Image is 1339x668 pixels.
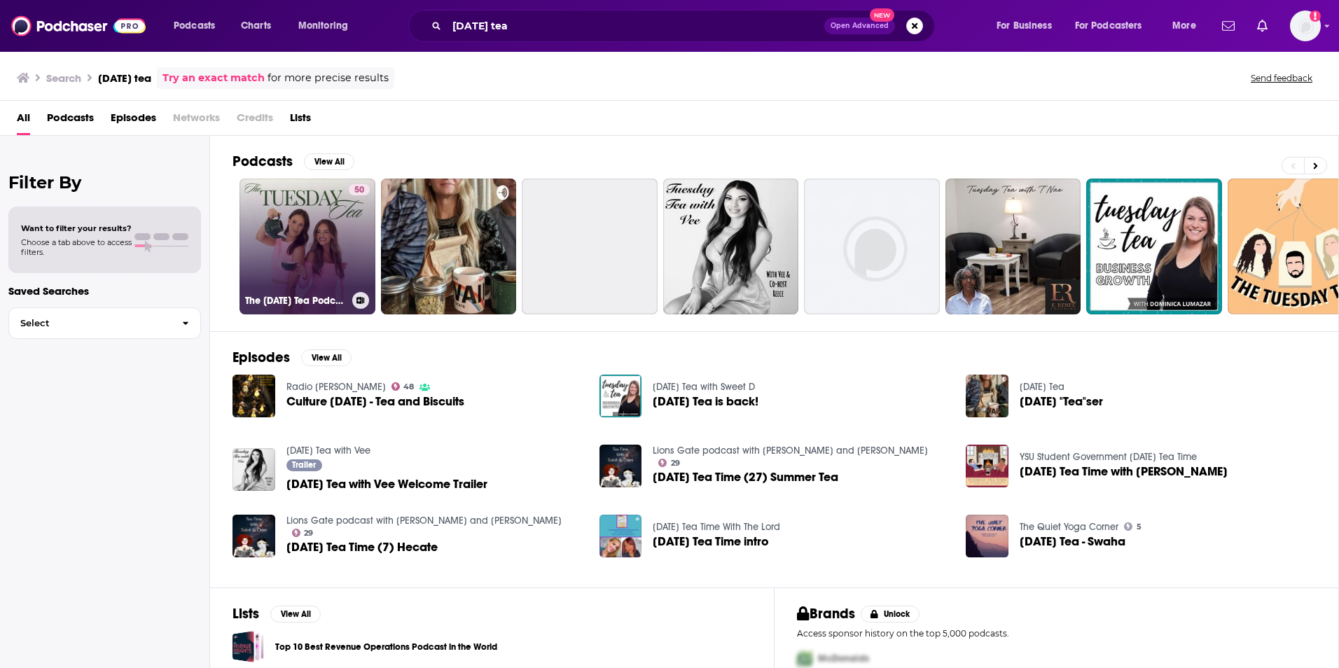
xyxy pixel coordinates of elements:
[987,15,1069,37] button: open menu
[47,106,94,135] a: Podcasts
[824,18,895,34] button: Open AdvancedNew
[1290,11,1321,41] span: Logged in as BBRMusicGroup
[653,521,780,533] a: Tuesday Tea Time With The Lord
[354,183,364,197] span: 50
[1290,11,1321,41] button: Show profile menu
[233,515,275,557] img: Tuesday Tea Time (7) Hecate
[98,71,151,85] h3: [DATE] tea
[8,284,201,298] p: Saved Searches
[1163,15,1214,37] button: open menu
[286,478,487,490] a: Tuesday Tea with Vee Welcome Trailer
[233,153,354,170] a: PodcastsView All
[1310,11,1321,22] svg: Add a profile image
[966,375,1008,417] img: Tuesday "Tea"ser
[1216,14,1240,38] a: Show notifications dropdown
[403,384,414,390] span: 48
[653,381,755,393] a: Tuesday Tea with Sweet D
[162,70,265,86] a: Try an exact match
[301,349,352,366] button: View All
[174,16,215,36] span: Podcasts
[292,529,314,537] a: 29
[1020,396,1103,408] span: [DATE] "Tea"ser
[8,172,201,193] h2: Filter By
[653,471,838,483] a: Tuesday Tea Time (27) Summer Tea
[233,605,259,622] h2: Lists
[1020,466,1228,478] span: [DATE] Tea Time with [PERSON_NAME]
[1290,11,1321,41] img: User Profile
[233,605,321,622] a: ListsView All
[1075,16,1142,36] span: For Podcasters
[1251,14,1273,38] a: Show notifications dropdown
[17,106,30,135] a: All
[1020,381,1064,393] a: Tuesday Tea
[286,515,562,527] a: Lions Gate podcast with Sahdi and Omni
[286,478,487,490] span: [DATE] Tea with Vee Welcome Trailer
[233,153,293,170] h2: Podcasts
[304,530,313,536] span: 29
[653,536,769,548] a: Tuesday Tea Time intro
[241,16,271,36] span: Charts
[11,13,146,39] img: Podchaser - Follow, Share and Rate Podcasts
[286,541,438,553] span: [DATE] Tea Time (7) Hecate
[21,223,132,233] span: Want to filter your results?
[286,445,370,457] a: Tuesday Tea with Vee
[1124,522,1142,531] a: 5
[286,381,386,393] a: Radio Maria England
[653,536,769,548] span: [DATE] Tea Time intro
[447,15,824,37] input: Search podcasts, credits, & more...
[289,15,366,37] button: open menu
[797,605,855,622] h2: Brands
[270,606,321,622] button: View All
[966,515,1008,557] img: Tuesday Tea - Swaha
[861,606,920,622] button: Unlock
[653,396,758,408] span: [DATE] Tea is back!
[233,631,264,662] a: Top 10 Best Revenue Operations Podcast in the World
[233,375,275,417] img: Culture Tuesday - Tea and Biscuits
[599,515,642,557] img: Tuesday Tea Time intro
[286,541,438,553] a: Tuesday Tea Time (7) Hecate
[1247,72,1317,84] button: Send feedback
[599,375,642,417] img: Tuesday Tea is back!
[233,349,352,366] a: EpisodesView All
[653,396,758,408] a: Tuesday Tea is back!
[870,8,895,22] span: New
[46,71,81,85] h3: Search
[237,106,273,135] span: Credits
[298,16,348,36] span: Monitoring
[599,445,642,487] img: Tuesday Tea Time (27) Summer Tea
[111,106,156,135] span: Episodes
[997,16,1052,36] span: For Business
[1020,521,1118,533] a: The Quiet Yoga Corner
[240,179,375,314] a: 50The [DATE] Tea Podcast
[290,106,311,135] a: Lists
[966,445,1008,487] img: Tuesday Tea Time with Dr. Howard
[1020,536,1125,548] a: Tuesday Tea - Swaha
[653,471,838,483] span: [DATE] Tea Time (27) Summer Tea
[233,448,275,491] img: Tuesday Tea with Vee Welcome Trailer
[275,639,497,655] a: Top 10 Best Revenue Operations Podcast in the World
[286,396,464,408] span: Culture [DATE] - Tea and Biscuits
[233,349,290,366] h2: Episodes
[304,153,354,170] button: View All
[653,445,928,457] a: Lions Gate podcast with Sahdi and Omni
[232,15,279,37] a: Charts
[245,295,347,307] h3: The [DATE] Tea Podcast
[391,382,415,391] a: 48
[21,237,132,257] span: Choose a tab above to access filters.
[292,461,316,469] span: Trailer
[818,653,869,664] span: McDonalds
[349,184,370,195] a: 50
[1137,524,1142,530] span: 5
